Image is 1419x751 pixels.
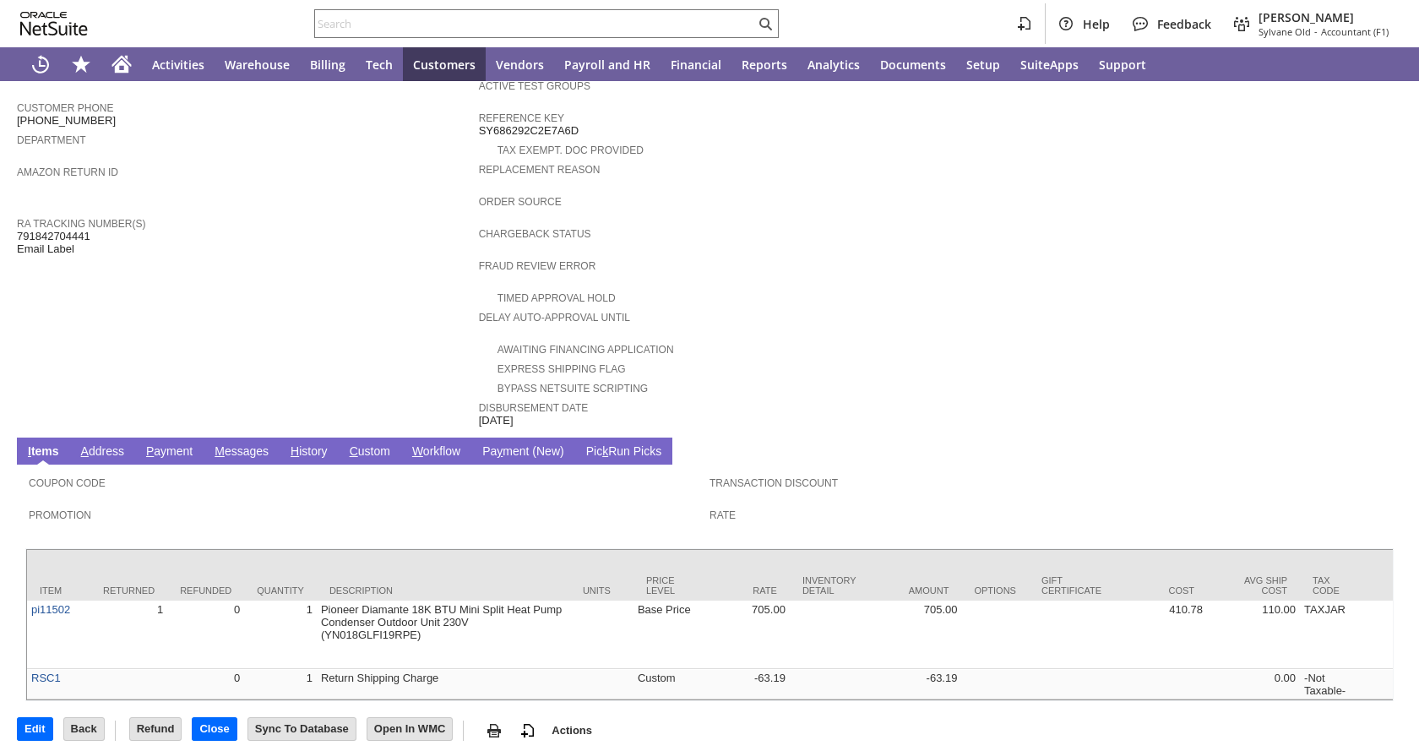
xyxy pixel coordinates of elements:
[403,47,486,81] a: Customers
[367,718,453,740] input: Open In WMC
[244,601,317,669] td: 1
[142,47,215,81] a: Activities
[408,444,465,460] a: Workflow
[215,47,300,81] a: Warehouse
[366,57,393,73] span: Tech
[18,718,52,740] input: Edit
[731,47,797,81] a: Reports
[1020,57,1079,73] span: SuiteApps
[697,601,790,669] td: 705.00
[497,144,644,156] a: Tax Exempt. Doc Provided
[90,601,167,669] td: 1
[329,585,557,596] div: Description
[215,444,225,458] span: M
[71,54,91,74] svg: Shortcuts
[880,57,946,73] span: Documents
[29,477,106,489] a: Coupon Code
[479,164,601,176] a: Replacement reason
[413,57,476,73] span: Customers
[317,601,570,669] td: Pioneer Diamante 18K BTU Mini Split Heat Pump Condenser Outdoor Unit 230V (YN018GLFI19RPE)
[310,57,345,73] span: Billing
[210,444,273,460] a: Messages
[646,575,684,596] div: Price Level
[479,312,630,324] a: Delay Auto-Approval Until
[742,57,787,73] span: Reports
[31,603,70,616] a: pi11502
[633,601,697,669] td: Base Price
[31,672,61,684] a: RSC1
[1157,16,1211,32] span: Feedback
[257,585,304,596] div: Quantity
[17,230,90,256] span: 791842704441 Email Label
[868,601,961,669] td: 705.00
[479,124,579,138] span: SY686292C2E7A6D
[479,228,591,240] a: Chargeback Status
[478,444,568,460] a: Payment (New)
[484,721,504,741] img: print.svg
[17,218,145,230] a: RA Tracking Number(s)
[479,402,589,414] a: Disbursement Date
[1099,57,1146,73] span: Support
[315,14,755,34] input: Search
[1207,669,1300,699] td: 0.00
[1321,25,1389,38] span: Accountant (F1)
[193,718,236,740] input: Close
[582,444,666,460] a: PickRun Picks
[167,669,244,699] td: 0
[497,344,674,356] a: Awaiting Financing Application
[20,47,61,81] a: Recent Records
[77,444,128,460] a: Address
[956,47,1010,81] a: Setup
[101,47,142,81] a: Home
[61,47,101,81] div: Shortcuts
[356,47,403,81] a: Tech
[17,166,118,178] a: Amazon Return ID
[583,585,621,596] div: Units
[167,601,244,669] td: 0
[130,718,182,740] input: Refund
[244,669,317,699] td: 1
[17,134,86,146] a: Department
[1010,47,1089,81] a: SuiteApps
[111,54,132,74] svg: Home
[496,57,544,73] span: Vendors
[17,114,116,128] span: [PHONE_NUMBER]
[17,102,113,114] a: Customer Phone
[807,57,860,73] span: Analytics
[633,669,697,699] td: Custom
[802,575,856,596] div: Inventory Detail
[709,585,777,596] div: Rate
[671,57,721,73] span: Financial
[1127,585,1194,596] div: Cost
[350,444,358,458] span: C
[345,444,394,460] a: Custom
[1041,575,1101,596] div: Gift Certificate
[248,718,356,740] input: Sync To Database
[755,14,775,34] svg: Search
[868,669,961,699] td: -63.19
[28,444,31,458] span: I
[709,509,736,521] a: Rate
[479,196,562,208] a: Order Source
[40,585,78,596] div: Item
[1300,669,1363,699] td: -Not Taxable-
[1372,441,1392,461] a: Unrolled view on
[20,12,88,35] svg: logo
[142,444,197,460] a: Payment
[870,47,956,81] a: Documents
[1259,9,1389,25] span: [PERSON_NAME]
[545,724,599,737] a: Actions
[152,57,204,73] span: Activities
[479,260,596,272] a: Fraud Review Error
[24,444,63,460] a: Items
[30,54,51,74] svg: Recent Records
[479,80,590,92] a: Active Test Groups
[291,444,299,458] span: H
[103,585,155,596] div: Returned
[146,444,154,458] span: P
[1083,16,1110,32] span: Help
[479,414,514,427] span: [DATE]
[661,47,731,81] a: Financial
[497,292,616,304] a: Timed Approval Hold
[974,585,1016,596] div: Options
